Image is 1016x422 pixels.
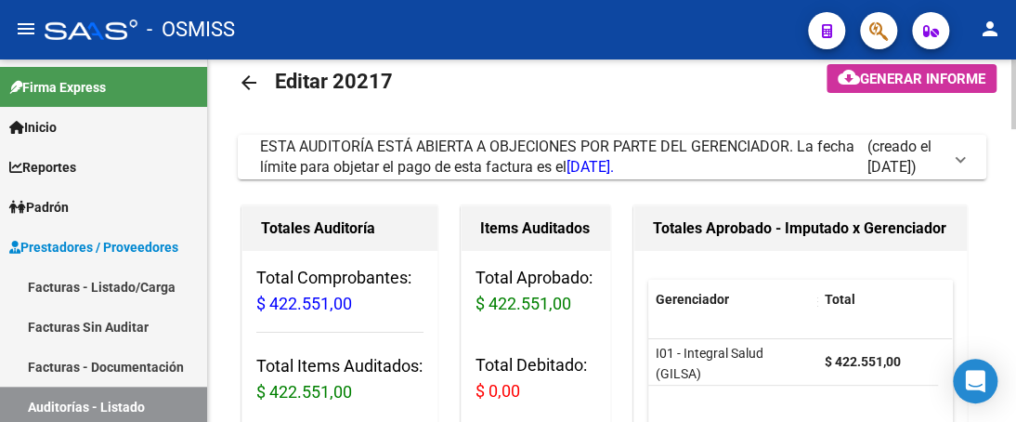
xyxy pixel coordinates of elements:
h1: Totales Aprobado - Imputado x Gerenciador [653,214,948,244]
span: I01 - Integral Salud (GILSA) [656,346,763,382]
span: Firma Express [9,77,106,98]
span: ESTA AUDITORÍA ESTÁ ABIERTA A OBJECIONES POR PARTE DEL GERENCIADOR. La fecha límite para objetar ... [260,138,854,176]
h1: Items Auditados [480,214,591,244]
span: $ 422.551,00 [475,294,571,313]
span: Prestadores / Proveedores [9,237,178,257]
span: Editar 20217 [275,70,393,93]
h3: Total Items Auditados: [256,353,423,405]
span: Gerenciador [656,292,729,307]
mat-icon: menu [15,18,37,40]
div: Open Intercom Messenger [953,359,997,403]
span: Padrón [9,197,69,218]
h3: Total Debitado: [475,352,595,404]
h3: Total Comprobantes: [256,265,423,317]
datatable-header-cell: Gerenciador [648,280,817,320]
span: Inicio [9,117,57,138]
h1: Totales Auditoría [261,214,419,244]
span: $ 0,00 [475,381,520,401]
span: Generar informe [860,71,985,87]
span: (creado el [DATE]) [867,137,942,178]
strong: $ 422.551,00 [825,354,901,369]
span: [DATE]. [567,158,614,176]
mat-icon: cloud_download [838,66,860,88]
mat-expansion-panel-header: ESTA AUDITORÍA ESTÁ ABIERTA A OBJECIONES POR PARTE DEL GERENCIADOR. La fecha límite para objetar ... [238,135,986,179]
mat-icon: person [979,18,1001,40]
span: Total [825,292,855,307]
h3: Total Aprobado: [475,265,595,317]
span: $ 422.551,00 [256,382,352,402]
mat-icon: arrow_back [238,72,260,94]
span: - OSMISS [147,9,235,50]
datatable-header-cell: Total [817,280,938,320]
button: Generar informe [827,64,996,93]
span: $ 422.551,00 [256,294,352,313]
span: Reportes [9,157,76,178]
